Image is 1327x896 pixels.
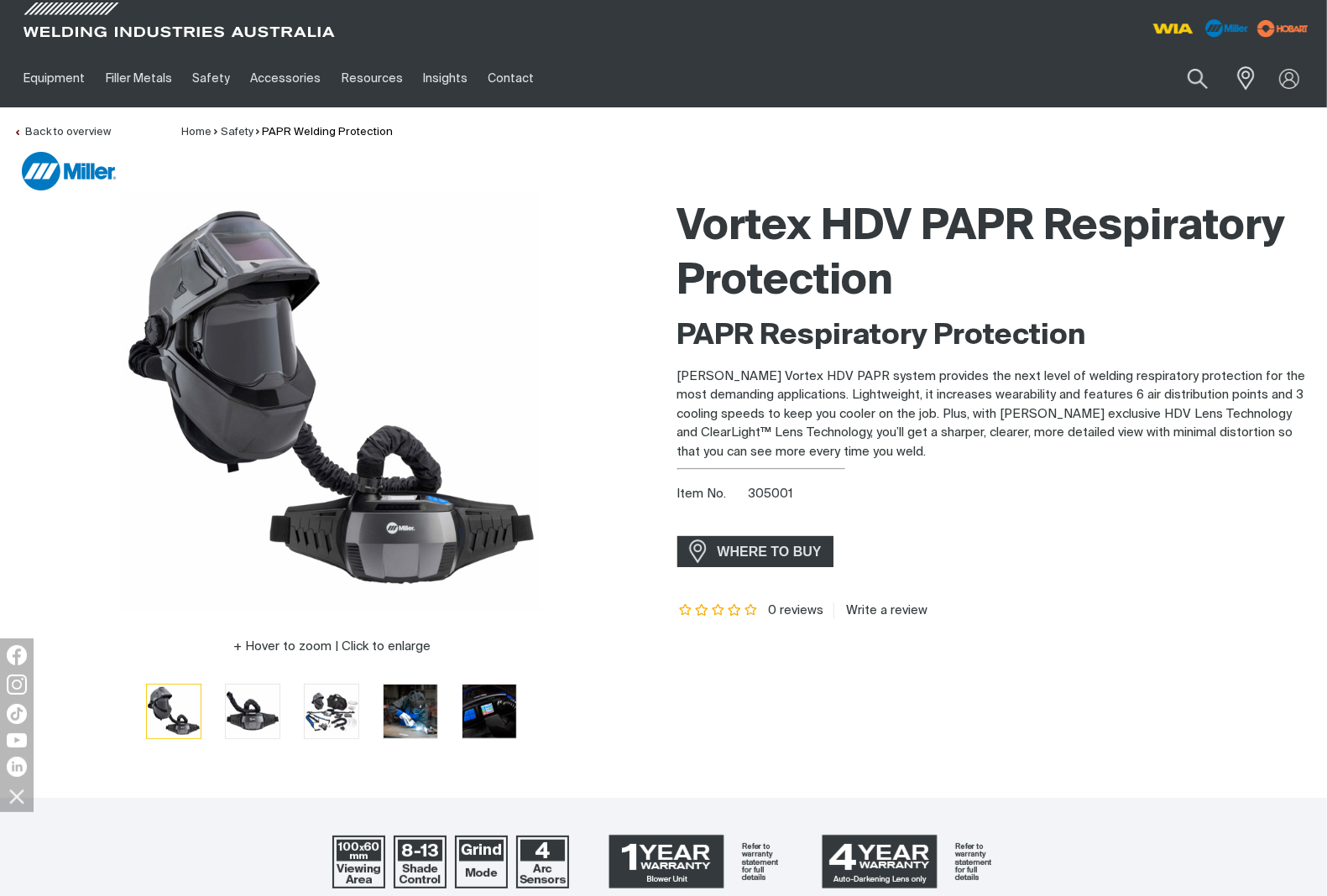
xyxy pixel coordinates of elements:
a: Safety [182,49,240,107]
img: 4 Arc Sensors [516,836,569,888]
img: hide socials [3,782,31,810]
a: WHERE TO BUY [677,536,834,567]
span: Rating: {0} [677,605,760,617]
img: Lens Grind Mode [455,836,508,888]
img: Vortex HDV PAPR System [305,685,358,738]
a: 1 Year Warranty [577,827,782,896]
p: [PERSON_NAME] Vortex HDV PAPR system provides the next level of welding respiratory protection fo... [677,367,1314,462]
nav: Breadcrumb [181,124,393,141]
img: YouTube [7,733,27,748]
span: WHERE TO BUY [707,539,833,565]
img: Vortex HDV PAPR System [462,685,516,738]
button: Go to slide 4 [383,684,438,739]
img: Welding Shade 8-12.5 [394,836,447,888]
span: Item No. [677,485,745,504]
img: Vortex HDV PAPR System [384,685,437,738]
button: Go to slide 1 [146,684,201,739]
h2: PAPR Respiratory Protection [677,318,1314,355]
button: Hover to zoom | Click to enlarge [223,637,441,657]
img: Vortex HDV PAPR System [147,685,201,738]
a: Equipment [13,49,95,107]
img: TikTok [7,704,27,724]
a: Contact [478,49,544,107]
button: Go to slide 2 [225,684,280,739]
a: Resources [332,49,413,107]
input: Product name or item number... [1148,59,1226,98]
img: Vortex HDV PAPR System [122,192,541,612]
a: 4 Year Warranty - Auto-Darkening Lens only [791,827,995,896]
button: Go to slide 3 [304,684,359,739]
img: miller [1252,16,1314,41]
img: Instagram [7,675,27,695]
a: Accessories [240,49,331,107]
button: Search products [1169,59,1226,98]
button: Go to slide 5 [462,684,517,739]
a: Filler Metals [95,49,181,107]
span: 0 reviews [768,604,823,617]
a: Home [181,127,212,138]
a: Back to overview of PAPR Welding Protection [13,127,111,138]
a: PAPR Welding Protection [262,127,393,138]
img: LinkedIn [7,757,27,777]
img: 97x60mm Viewing Area [332,836,385,888]
img: Vortex HDV PAPR System [226,685,280,738]
a: Write a review [833,603,928,618]
a: Safety [221,127,253,138]
h1: Vortex HDV PAPR Respiratory Protection [677,201,1314,310]
a: Insights [413,49,478,107]
nav: Main [13,49,989,107]
img: Facebook [7,645,27,665]
span: 305001 [748,487,793,500]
